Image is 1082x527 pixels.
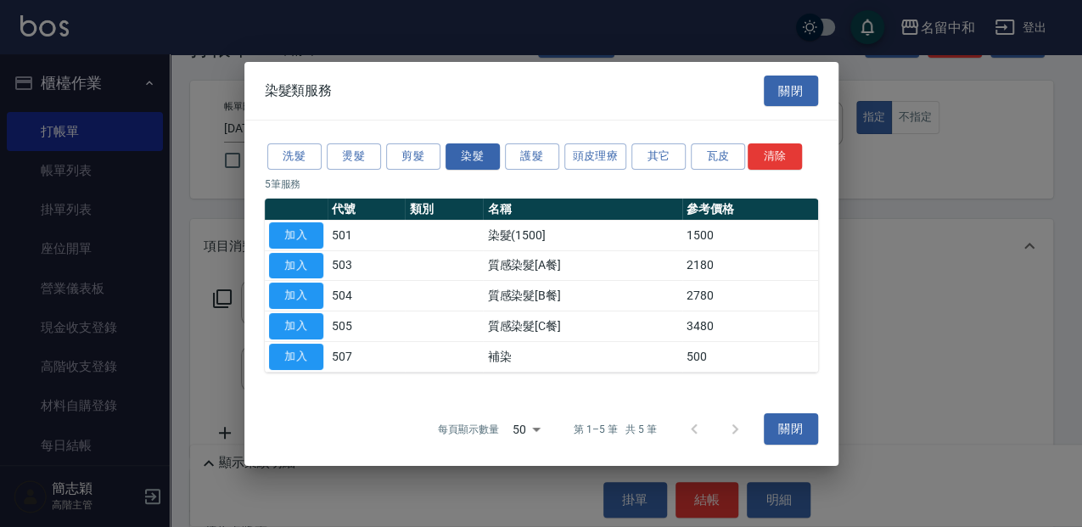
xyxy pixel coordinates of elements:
[483,199,681,221] th: 名稱
[269,313,323,339] button: 加入
[483,341,681,372] td: 補染
[682,220,818,250] td: 1500
[269,344,323,370] button: 加入
[691,143,745,170] button: 瓦皮
[682,281,818,311] td: 2780
[405,199,483,221] th: 類別
[438,422,499,437] p: 每頁顯示數量
[483,250,681,281] td: 質感染髮[A餐]
[328,281,406,311] td: 504
[682,341,818,372] td: 500
[564,143,627,170] button: 頭皮理療
[764,413,818,445] button: 關閉
[682,250,818,281] td: 2180
[682,311,818,341] td: 3480
[328,341,406,372] td: 507
[328,311,406,341] td: 505
[328,220,406,250] td: 501
[269,252,323,278] button: 加入
[446,143,500,170] button: 染髮
[631,143,686,170] button: 其它
[483,311,681,341] td: 質感染髮[C餐]
[483,281,681,311] td: 質感染髮[B餐]
[506,406,547,451] div: 50
[483,220,681,250] td: 染髮(1500]
[265,177,818,192] p: 5 筆服務
[764,75,818,106] button: 關閉
[265,82,333,99] span: 染髮類服務
[505,143,559,170] button: 護髮
[386,143,440,170] button: 剪髮
[328,250,406,281] td: 503
[267,143,322,170] button: 洗髮
[269,222,323,249] button: 加入
[327,143,381,170] button: 燙髮
[269,283,323,309] button: 加入
[574,422,656,437] p: 第 1–5 筆 共 5 筆
[748,143,802,170] button: 清除
[328,199,406,221] th: 代號
[682,199,818,221] th: 參考價格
